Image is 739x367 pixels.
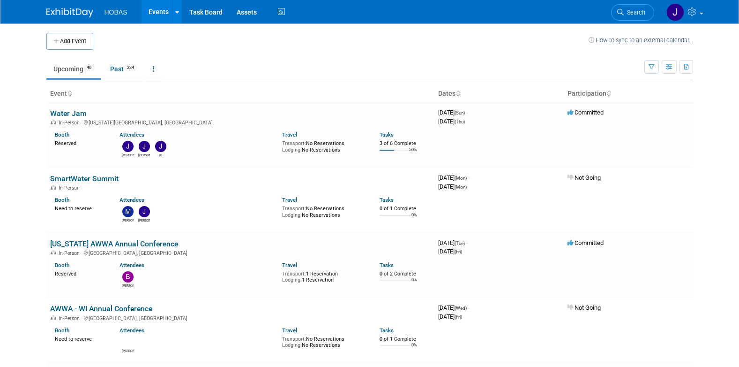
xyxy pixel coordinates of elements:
[380,140,431,147] div: 3 of 6 Complete
[282,269,366,283] div: 1 Reservation 1 Reservation
[282,277,302,283] span: Lodging:
[455,90,460,97] a: Sort by Start Date
[411,343,417,355] td: 0%
[50,304,152,313] a: AWWA - WI Annual Conference
[666,3,684,21] img: JD Demore
[282,262,297,268] a: Travel
[455,184,467,190] span: (Mon)
[380,262,394,268] a: Tasks
[122,336,134,348] img: Jake Brunoehler, P. E.
[380,197,394,203] a: Tasks
[434,86,564,102] th: Dates
[380,327,394,334] a: Tasks
[155,141,166,152] img: JD Demore
[46,33,93,50] button: Add Event
[122,141,134,152] img: Joe Tipton
[438,183,467,190] span: [DATE]
[455,119,465,124] span: (Thu)
[282,147,302,153] span: Lodging:
[67,90,72,97] a: Sort by Event Name
[59,185,82,191] span: In-Person
[59,315,82,321] span: In-Person
[55,204,106,212] div: Need to reserve
[567,304,601,311] span: Not Going
[105,8,127,16] span: HOBAS
[567,239,604,246] span: Committed
[438,109,468,116] span: [DATE]
[438,174,470,181] span: [DATE]
[50,314,431,321] div: [GEOGRAPHIC_DATA], [GEOGRAPHIC_DATA]
[50,239,178,248] a: [US_STATE] AWWA Annual Conference
[51,185,56,190] img: In-Person Event
[119,131,144,138] a: Attendees
[119,327,144,334] a: Attendees
[46,60,101,78] a: Upcoming40
[380,206,431,212] div: 0 of 1 Complete
[564,86,693,102] th: Participation
[380,271,431,277] div: 0 of 2 Complete
[55,138,106,147] div: Reserved
[411,277,417,290] td: 0%
[59,250,82,256] span: In-Person
[122,348,134,353] div: Jake Brunoehler, P. E.
[282,327,297,334] a: Travel
[282,131,297,138] a: Travel
[55,262,69,268] a: Booth
[468,304,470,311] span: -
[51,120,56,124] img: In-Person Event
[282,206,306,212] span: Transport:
[282,342,302,348] span: Lodging:
[139,141,150,152] img: Jeffrey LeBlanc
[611,4,654,21] a: Search
[138,217,150,223] div: Jeffrey LeBlanc
[455,176,467,181] span: (Mon)
[122,206,134,217] img: Mike Bussio
[455,314,462,320] span: (Fri)
[50,109,87,118] a: Water Jam
[455,306,467,311] span: (Wed)
[466,239,468,246] span: -
[282,140,306,146] span: Transport:
[455,241,465,246] span: (Tue)
[438,304,470,311] span: [DATE]
[50,174,119,183] a: SmartWater Summit
[103,60,144,78] a: Past234
[55,197,69,203] a: Booth
[411,213,417,225] td: 0%
[55,327,69,334] a: Booth
[51,315,56,320] img: In-Person Event
[282,271,306,277] span: Transport:
[567,174,601,181] span: Not Going
[155,152,166,158] div: JD Demore
[589,37,693,44] a: How to sync to an external calendar...
[119,197,144,203] a: Attendees
[409,147,417,160] td: 50%
[122,217,134,223] div: Mike Bussio
[438,313,462,320] span: [DATE]
[567,109,604,116] span: Committed
[455,249,462,254] span: (Fri)
[50,118,431,126] div: [US_STATE][GEOGRAPHIC_DATA], [GEOGRAPHIC_DATA]
[438,239,468,246] span: [DATE]
[624,9,645,16] span: Search
[50,249,431,256] div: [GEOGRAPHIC_DATA], [GEOGRAPHIC_DATA]
[438,118,465,125] span: [DATE]
[606,90,611,97] a: Sort by Participation Type
[282,336,306,342] span: Transport:
[84,64,94,71] span: 40
[380,336,431,343] div: 0 of 1 Complete
[46,86,434,102] th: Event
[468,174,470,181] span: -
[455,110,465,115] span: (Sun)
[55,269,106,277] div: Reserved
[122,271,134,283] img: Bryant Welch
[466,109,468,116] span: -
[380,131,394,138] a: Tasks
[282,197,297,203] a: Travel
[438,248,462,255] span: [DATE]
[51,250,56,255] img: In-Person Event
[139,206,150,217] img: Jeffrey LeBlanc
[282,334,366,349] div: No Reservations No Reservations
[282,204,366,218] div: No Reservations No Reservations
[59,120,82,126] span: In-Person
